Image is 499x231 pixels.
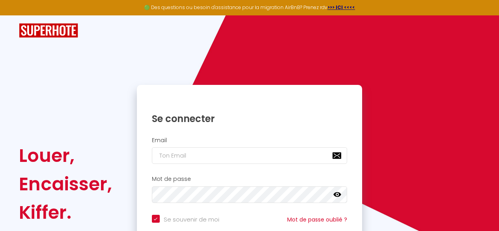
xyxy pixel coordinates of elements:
a: Mot de passe oublié ? [287,216,347,223]
h2: Mot de passe [152,176,348,182]
div: Encaisser, [19,170,112,198]
h1: Se connecter [152,113,348,125]
div: Kiffer. [19,198,112,227]
input: Ton Email [152,147,348,164]
h2: Email [152,137,348,144]
a: >>> ICI <<<< [327,4,355,11]
div: Louer, [19,141,112,170]
img: SuperHote logo [19,23,78,38]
